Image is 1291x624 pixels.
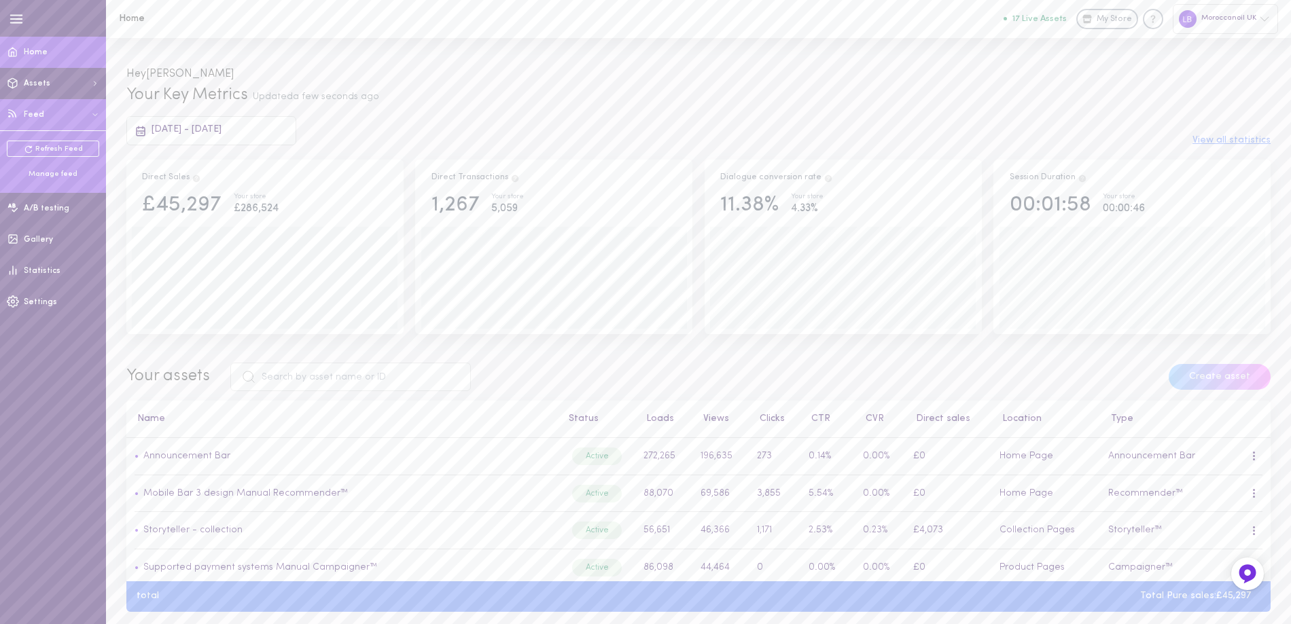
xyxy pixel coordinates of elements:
div: Active [572,559,622,576]
td: 0 [749,549,800,587]
a: 17 Live Assets [1004,14,1076,24]
span: Assets [24,79,50,88]
a: Storyteller - collection [139,525,243,535]
span: • [135,451,139,461]
span: • [135,562,139,572]
div: £45,297 [142,194,222,217]
td: 5.54% [801,475,855,512]
div: Direct Sales [142,172,201,184]
span: Campaigner™ [1108,562,1173,572]
button: CTR [804,414,830,424]
span: Home Page [1000,451,1053,461]
span: Track how your session duration increase once users engage with your Assets [1078,173,1087,181]
button: Loads [639,414,674,424]
a: Supported payment systems Manual Campaigner™ [139,562,377,572]
span: [DATE] - [DATE] [152,124,222,134]
td: 86,098 [636,549,692,587]
span: • [135,525,139,535]
input: Search by asset name or ID [230,363,471,391]
td: 44,464 [692,549,749,587]
span: Storyteller™ [1108,525,1162,535]
td: £0 [905,549,991,587]
td: 0.00% [855,475,905,512]
button: CVR [859,414,884,424]
div: Active [572,447,622,465]
span: Direct Sales are the result of users clicking on a product and then purchasing the exact same pro... [192,173,201,181]
span: A/B testing [24,204,69,213]
span: Feed [24,111,44,119]
td: 0.14% [801,438,855,475]
div: 00:00:46 [1103,200,1145,217]
span: Updated a few seconds ago [253,92,379,102]
div: £286,524 [234,200,279,217]
span: Gallery [24,236,53,244]
div: total [126,591,169,601]
div: Your store [791,194,824,201]
a: Refresh Feed [7,141,99,157]
button: Views [696,414,729,424]
td: 56,651 [636,512,692,549]
button: View all statistics [1192,136,1271,145]
div: Knowledge center [1143,9,1163,29]
button: Direct sales [909,414,970,424]
td: 1,171 [749,512,800,549]
div: Your store [491,194,524,201]
div: Direct Transactions [431,172,520,184]
span: Hey [PERSON_NAME] [126,69,234,79]
div: 1,267 [431,194,480,217]
span: Home Page [1000,488,1053,498]
div: Total Pure sales: £45,297 [1130,591,1261,601]
h1: Home [119,14,343,24]
button: Location [995,414,1042,424]
button: Clicks [753,414,785,424]
span: The percentage of users who interacted with one of Dialogue`s assets and ended up purchasing in t... [824,173,833,181]
span: Statistics [24,267,60,275]
td: £0 [905,475,991,512]
span: Your assets [126,368,210,384]
span: Product Pages [1000,562,1065,572]
button: Create asset [1169,364,1271,390]
td: £0 [905,438,991,475]
div: Session Duration [1010,172,1087,184]
td: £4,073 [905,512,991,549]
td: 69,586 [692,475,749,512]
a: Announcement Bar [139,451,230,461]
div: Active [572,485,622,502]
img: Feedback Button [1237,564,1258,584]
a: Announcement Bar [143,451,230,461]
div: Your store [234,194,279,201]
td: 272,265 [636,438,692,475]
a: Mobile Bar 3 design Manual Recommender™ [139,488,348,498]
div: 4.33% [791,200,824,217]
td: 0.23% [855,512,905,549]
div: Your store [1103,194,1145,201]
div: 11.38% [720,194,779,217]
td: 0.00% [801,549,855,587]
td: 0.00% [855,549,905,587]
span: Home [24,48,48,56]
a: My Store [1076,9,1138,29]
div: Dialogue conversion rate [720,172,833,184]
div: Active [572,521,622,539]
div: 00:01:58 [1010,194,1091,217]
button: Name [130,414,165,424]
td: 0.00% [855,438,905,475]
span: Settings [24,298,57,306]
td: 88,070 [636,475,692,512]
span: Total transactions from users who clicked on a product through Dialogue assets, and purchased the... [510,173,520,181]
a: Mobile Bar 3 design Manual Recommender™ [143,488,348,498]
a: Storyteller - collection [143,525,243,535]
td: 3,855 [749,475,800,512]
div: Manage feed [7,169,99,179]
span: Your Key Metrics [126,87,248,103]
td: 273 [749,438,800,475]
a: Supported payment systems Manual Campaigner™ [143,562,377,572]
button: Type [1104,414,1133,424]
button: 17 Live Assets [1004,14,1067,23]
span: Recommender™ [1108,488,1183,498]
div: 5,059 [491,200,524,217]
div: Moroccanoil UK [1173,4,1278,33]
span: My Store [1097,14,1132,26]
span: • [135,488,139,498]
td: 46,366 [692,512,749,549]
